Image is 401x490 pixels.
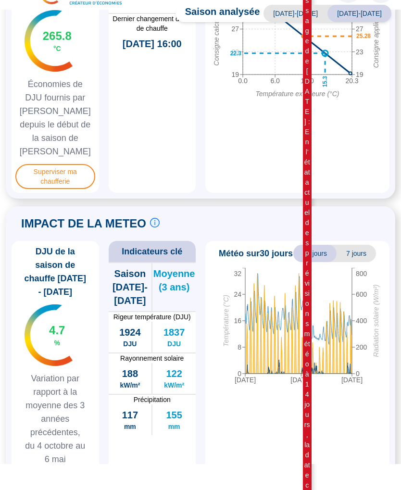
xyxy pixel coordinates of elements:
span: DJU [123,339,137,349]
span: % [54,338,60,348]
tspan: 0 [356,370,360,377]
text: 22.3 [230,50,242,57]
tspan: 16 [234,317,241,325]
img: indicateur températures [25,10,73,72]
span: [DATE]-[DATE] [263,5,327,22]
tspan: 24 [234,290,241,298]
span: 122 [166,367,182,380]
text: 25.28 [356,33,371,40]
span: Dernier changement de loi de chauffe [109,14,196,33]
tspan: 23 [231,48,239,56]
tspan: 0.0 [238,77,248,85]
tspan: Température extérieure (°C) [256,90,339,98]
span: info-circle [150,218,160,227]
tspan: 19 [231,71,239,78]
tspan: [DATE] [341,376,363,384]
tspan: 12.0 [301,77,314,85]
span: Variation par rapport à la moyenne des 3 années précédentes, du 4 octobre au 6 mai [15,372,95,466]
span: Saison [DATE]-[DATE] [109,267,152,307]
tspan: 400 [356,317,367,325]
tspan: 0 [238,370,241,377]
tspan: Température (°C) [222,295,230,347]
span: Rayonnement solaire [109,353,196,363]
span: IMPACT DE LA METEO [21,216,146,231]
span: DJU [167,339,181,349]
span: 265.8 [43,28,72,44]
span: 4.7 [49,323,65,338]
span: Précipitation [109,395,196,404]
span: 155 [166,408,182,422]
img: indicateur températures [25,304,73,366]
span: mm [124,422,136,431]
span: 7 jours [337,245,376,262]
tspan: [DATE] [235,376,256,384]
tspan: 23 [356,48,363,56]
tspan: 32 [234,270,241,277]
tspan: 8 [238,343,241,351]
span: 117 [122,408,138,422]
span: 1924 [119,326,141,339]
tspan: 6.0 [270,77,280,85]
span: Météo sur 30 jours [219,247,293,260]
span: kW/m² [164,380,184,390]
span: DJU de la saison de chauffe [DATE] - [DATE] [15,245,95,299]
span: 1837 [163,326,185,339]
tspan: 800 [356,270,367,277]
span: Moyenne (3 ans) [152,267,196,294]
text: 15.3 [322,76,328,88]
span: [DATE]-[DATE] [327,5,391,22]
tspan: 600 [356,290,367,298]
span: Économies de DJU fournis par [PERSON_NAME] depuis le début de la saison de [PERSON_NAME] [10,77,100,158]
tspan: 200 [356,343,367,351]
tspan: Radiation solaire (W/m²) [372,285,380,357]
span: 30 jours [293,245,337,262]
span: Superviser ma chaufferie [15,164,95,189]
span: Indicateurs clé [122,245,182,258]
span: Saison analysée [175,5,260,22]
tspan: 27 [231,25,239,33]
span: Rigeur température (DJU) [109,312,196,322]
span: [DATE] 16:00 [123,37,182,50]
tspan: [DATE] [290,376,312,384]
tspan: 27 [356,25,363,33]
span: °C [53,44,61,53]
span: mm [168,422,180,431]
span: kW/m² [120,380,140,390]
span: 188 [122,367,138,380]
